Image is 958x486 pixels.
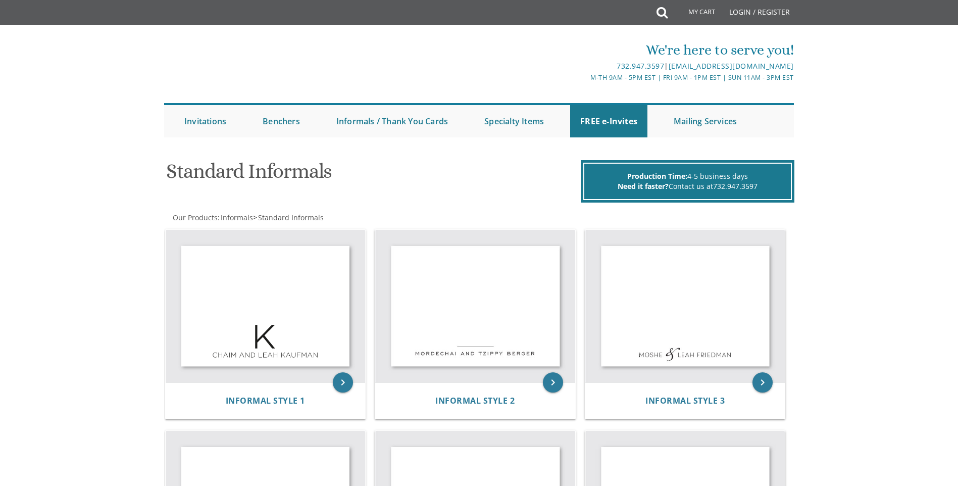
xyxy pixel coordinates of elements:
span: > [253,213,324,222]
a: Informals [220,213,253,222]
a: Informals / Thank You Cards [326,105,458,137]
span: Informal Style 3 [645,395,725,406]
a: Benchers [253,105,310,137]
a: FREE e-Invites [570,105,647,137]
span: Standard Informals [258,213,324,222]
a: Invitations [174,105,236,137]
span: Production Time: [627,171,687,181]
a: Mailing Services [664,105,747,137]
div: M-Th 9am - 5pm EST | Fri 9am - 1pm EST | Sun 11am - 3pm EST [375,72,794,83]
a: Standard Informals [257,213,324,222]
div: We're here to serve you! [375,40,794,60]
a: [EMAIL_ADDRESS][DOMAIN_NAME] [669,61,794,71]
div: : [164,213,479,223]
a: 732.947.3597 [617,61,664,71]
div: | [375,60,794,72]
img: Informal Style 3 [585,230,785,383]
a: keyboard_arrow_right [333,372,353,393]
img: Informal Style 2 [375,230,575,383]
span: Informal Style 2 [435,395,515,406]
a: Specialty Items [474,105,554,137]
span: Informal Style 1 [226,395,305,406]
a: Our Products [172,213,218,222]
a: Informal Style 1 [226,396,305,406]
span: Informals [221,213,253,222]
div: 4-5 business days Contact us at [583,163,792,200]
a: Informal Style 2 [435,396,515,406]
a: keyboard_arrow_right [752,372,773,393]
a: keyboard_arrow_right [543,372,563,393]
a: 732.947.3597 [713,181,758,191]
h1: Standard Informals [166,160,578,190]
span: Need it faster? [618,181,669,191]
a: My Cart [667,1,722,26]
img: Informal Style 1 [166,230,366,383]
a: Informal Style 3 [645,396,725,406]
